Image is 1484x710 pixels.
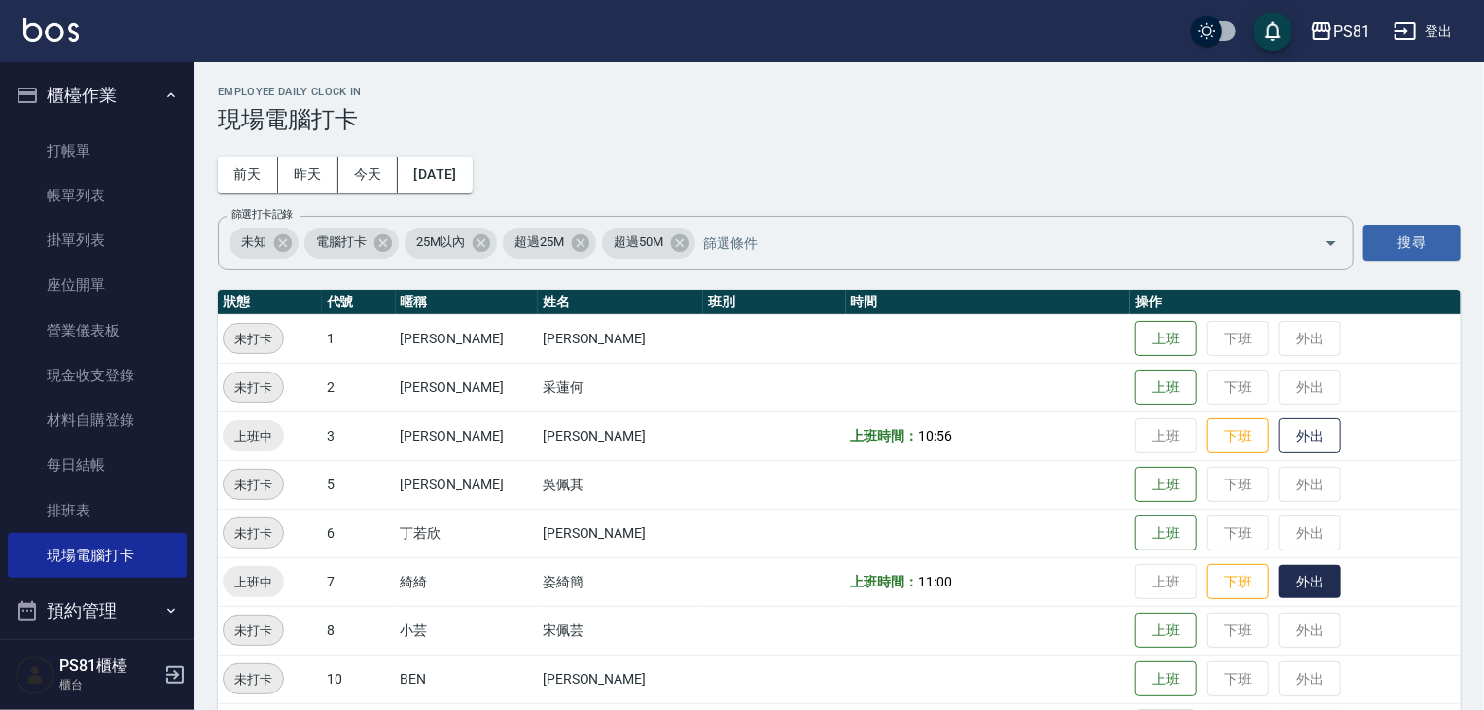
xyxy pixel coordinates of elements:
td: [PERSON_NAME] [396,363,538,411]
label: 篩選打卡記錄 [231,207,293,222]
button: 外出 [1279,565,1341,599]
span: 上班中 [223,572,284,592]
a: 材料自購登錄 [8,398,187,443]
span: 10:56 [918,428,952,444]
button: 報表及分析 [8,636,187,687]
td: [PERSON_NAME] [538,509,703,557]
a: 打帳單 [8,128,187,173]
th: 時間 [846,290,1131,315]
button: 搜尋 [1363,225,1461,261]
span: 超過50M [602,232,675,252]
h5: PS81櫃檯 [59,657,159,676]
p: 櫃台 [59,676,159,693]
td: 小芸 [396,606,538,655]
span: 未打卡 [224,475,283,495]
div: 超過50M [602,228,695,259]
th: 班別 [703,290,845,315]
span: 未打卡 [224,523,283,544]
img: Person [16,656,54,694]
a: 座位開單 [8,263,187,307]
span: 電腦打卡 [304,232,378,252]
a: 掛單列表 [8,218,187,263]
td: 丁若欣 [396,509,538,557]
span: 未知 [230,232,278,252]
td: 7 [322,557,396,606]
a: 每日結帳 [8,443,187,487]
a: 營業儀表板 [8,308,187,353]
th: 代號 [322,290,396,315]
input: 篩選條件 [698,226,1290,260]
button: 外出 [1279,418,1341,454]
button: 預約管理 [8,586,187,636]
span: 未打卡 [224,377,283,398]
td: 綺綺 [396,557,538,606]
button: save [1254,12,1292,51]
h3: 現場電腦打卡 [218,106,1461,133]
div: 電腦打卡 [304,228,399,259]
button: 今天 [338,157,399,193]
span: 25M以內 [405,232,477,252]
span: 11:00 [918,574,952,589]
h2: Employee Daily Clock In [218,86,1461,98]
button: 下班 [1207,418,1269,454]
td: [PERSON_NAME] [396,460,538,509]
div: 25M以內 [405,228,498,259]
div: PS81 [1333,19,1370,44]
th: 狀態 [218,290,322,315]
td: [PERSON_NAME] [396,314,538,363]
a: 排班表 [8,488,187,533]
td: 6 [322,509,396,557]
td: [PERSON_NAME] [538,411,703,460]
span: 未打卡 [224,621,283,641]
div: 超過25M [503,228,596,259]
button: 上班 [1135,467,1197,503]
button: 登出 [1386,14,1461,50]
td: 1 [322,314,396,363]
button: 昨天 [278,157,338,193]
td: 8 [322,606,396,655]
td: 宋佩芸 [538,606,703,655]
button: 下班 [1207,564,1269,600]
td: 3 [322,411,396,460]
td: [PERSON_NAME] [538,655,703,703]
img: Logo [23,18,79,42]
button: 櫃檯作業 [8,70,187,121]
td: 2 [322,363,396,411]
th: 姓名 [538,290,703,315]
a: 現金收支登錄 [8,353,187,398]
button: PS81 [1302,12,1378,52]
td: [PERSON_NAME] [538,314,703,363]
td: 吳佩其 [538,460,703,509]
td: 采蓮何 [538,363,703,411]
td: 5 [322,460,396,509]
span: 超過25M [503,232,576,252]
button: 上班 [1135,661,1197,697]
td: BEN [396,655,538,703]
b: 上班時間： [851,428,919,444]
button: [DATE] [398,157,472,193]
a: 現場電腦打卡 [8,533,187,578]
th: 暱稱 [396,290,538,315]
button: 上班 [1135,321,1197,357]
button: 上班 [1135,370,1197,406]
button: Open [1316,228,1347,259]
b: 上班時間： [851,574,919,589]
span: 未打卡 [224,669,283,690]
th: 操作 [1130,290,1461,315]
td: 10 [322,655,396,703]
a: 帳單列表 [8,173,187,218]
button: 上班 [1135,613,1197,649]
td: [PERSON_NAME] [396,411,538,460]
span: 上班中 [223,426,284,446]
button: 上班 [1135,515,1197,551]
span: 未打卡 [224,329,283,349]
td: 姿綺簡 [538,557,703,606]
div: 未知 [230,228,299,259]
button: 前天 [218,157,278,193]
